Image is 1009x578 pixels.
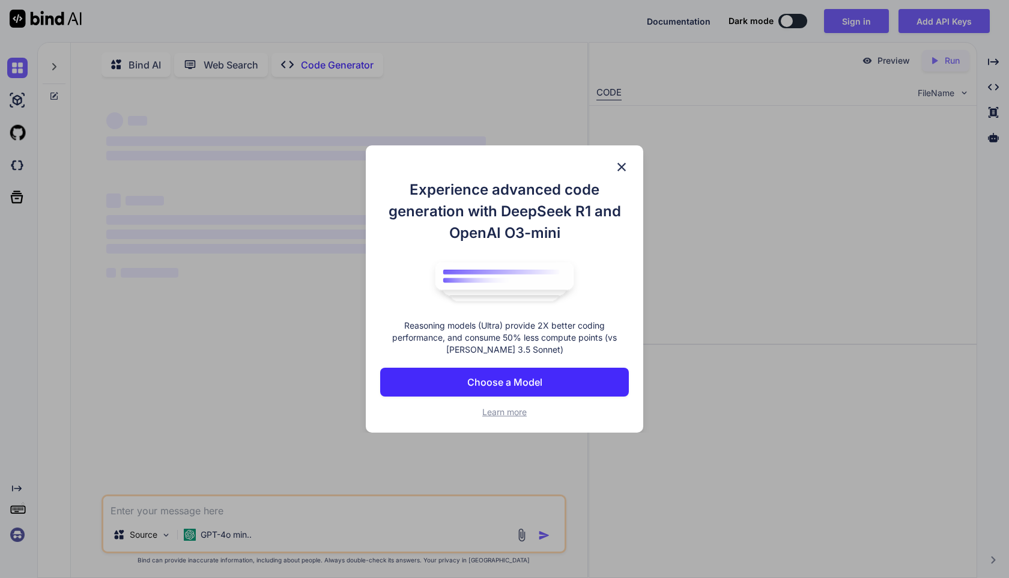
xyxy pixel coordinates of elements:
p: Reasoning models (Ultra) provide 2X better coding performance, and consume 50% less compute point... [380,320,629,356]
span: Learn more [482,407,527,417]
img: close [614,160,629,174]
h1: Experience advanced code generation with DeepSeek R1 and OpenAI O3-mini [380,179,629,244]
p: Choose a Model [467,375,542,389]
img: bind logo [426,256,583,308]
button: Choose a Model [380,368,629,397]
